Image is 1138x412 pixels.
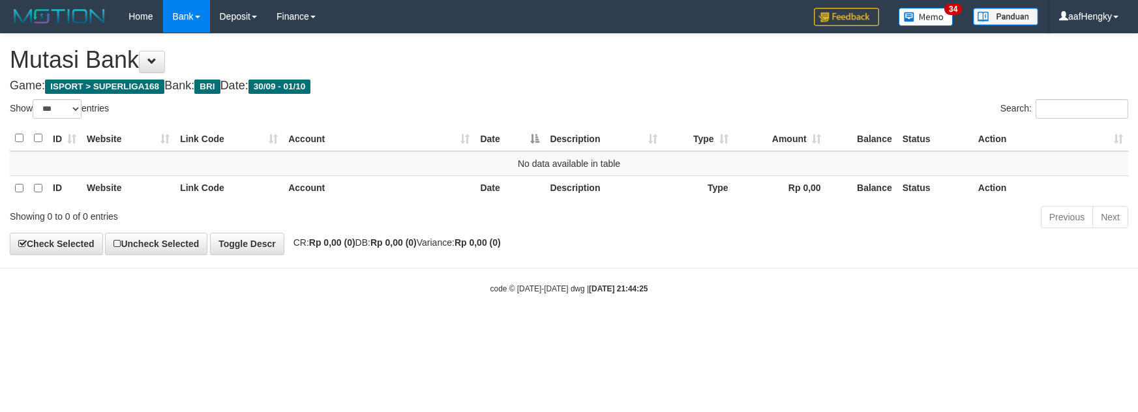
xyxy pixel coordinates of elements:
[589,284,648,293] strong: [DATE] 21:44:25
[897,175,973,201] th: Status
[283,175,475,201] th: Account
[82,175,175,201] th: Website
[194,80,220,94] span: BRI
[1036,99,1128,119] input: Search:
[48,175,82,201] th: ID
[48,126,82,151] th: ID: activate to sort column ascending
[899,8,953,26] img: Button%20Memo.svg
[475,126,545,151] th: Date: activate to sort column descending
[490,284,648,293] small: code © [DATE]-[DATE] dwg |
[370,237,417,248] strong: Rp 0,00 (0)
[10,7,109,26] img: MOTION_logo.png
[283,126,475,151] th: Account: activate to sort column ascending
[309,237,355,248] strong: Rp 0,00 (0)
[45,80,164,94] span: ISPORT > SUPERLIGA168
[455,237,501,248] strong: Rp 0,00 (0)
[175,175,283,201] th: Link Code
[210,233,284,255] a: Toggle Descr
[10,233,103,255] a: Check Selected
[814,8,879,26] img: Feedback.jpg
[734,175,826,201] th: Rp 0,00
[1000,99,1128,119] label: Search:
[545,126,662,151] th: Description: activate to sort column ascending
[475,175,545,201] th: Date
[734,126,826,151] th: Amount: activate to sort column ascending
[287,237,501,248] span: CR: DB: Variance:
[10,205,464,223] div: Showing 0 to 0 of 0 entries
[10,151,1128,176] td: No data available in table
[33,99,82,119] select: Showentries
[826,126,897,151] th: Balance
[973,8,1038,25] img: panduan.png
[10,47,1128,73] h1: Mutasi Bank
[105,233,207,255] a: Uncheck Selected
[897,126,973,151] th: Status
[663,175,734,201] th: Type
[175,126,283,151] th: Link Code: activate to sort column ascending
[944,3,962,15] span: 34
[663,126,734,151] th: Type: activate to sort column ascending
[1092,206,1128,228] a: Next
[973,126,1128,151] th: Action: activate to sort column ascending
[826,175,897,201] th: Balance
[82,126,175,151] th: Website: activate to sort column ascending
[973,175,1128,201] th: Action
[1041,206,1093,228] a: Previous
[10,80,1128,93] h4: Game: Bank: Date:
[10,99,109,119] label: Show entries
[545,175,662,201] th: Description
[248,80,311,94] span: 30/09 - 01/10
